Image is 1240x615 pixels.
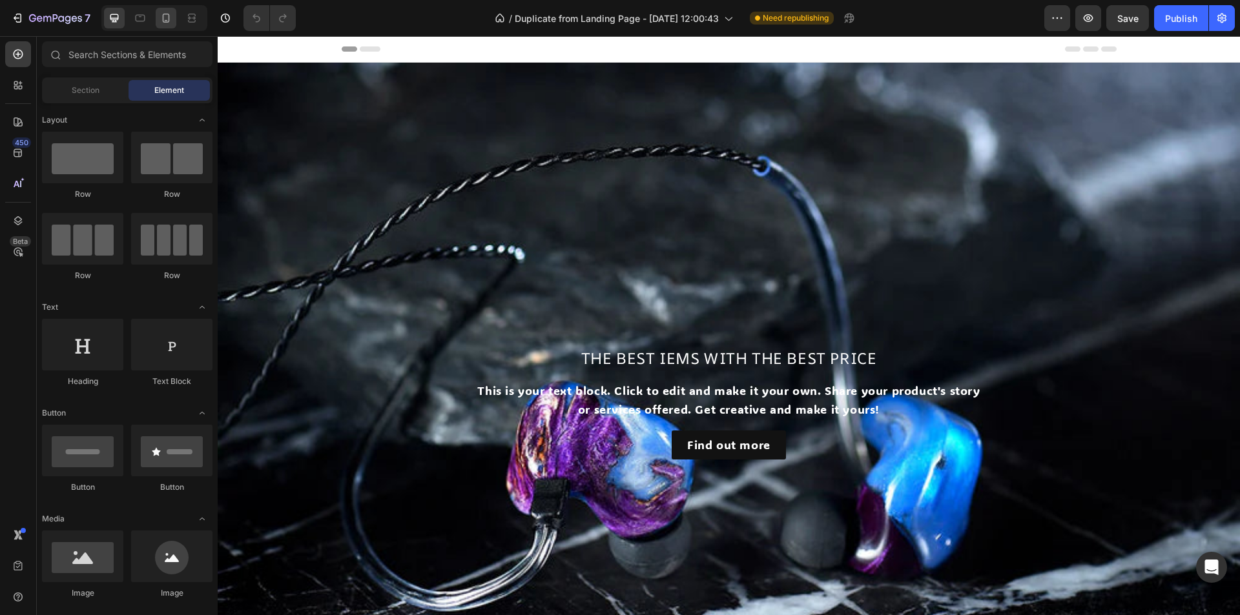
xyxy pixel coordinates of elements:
div: Button [131,481,212,493]
div: Row [131,188,212,200]
div: Undo/Redo [243,5,296,31]
div: Beta [10,236,31,247]
div: Button [42,481,123,493]
span: Toggle open [192,110,212,130]
span: Media [42,513,65,525]
span: Text [42,301,58,313]
div: Row [42,270,123,281]
button: <p>Find out more</p> [454,394,568,423]
span: Button [42,407,66,419]
div: Image [42,587,123,599]
div: 450 [12,137,31,148]
span: Toggle open [192,297,212,318]
div: Heading [42,376,123,387]
div: Text Block [131,376,212,387]
span: Element [154,85,184,96]
span: Toggle open [192,509,212,529]
div: Publish [1165,12,1197,25]
span: Toggle open [192,403,212,423]
button: Save [1106,5,1149,31]
span: / [509,12,512,25]
div: Row [42,188,123,200]
span: Duplicate from Landing Page - [DATE] 12:00:43 [515,12,719,25]
span: Section [72,85,99,96]
p: 7 [85,10,90,26]
iframe: Design area [218,36,1240,615]
span: Layout [42,114,67,126]
span: Save [1117,13,1139,24]
div: Open Intercom Messenger [1196,552,1227,583]
div: Row [131,270,212,281]
p: Find out more [470,399,553,418]
input: Search Sections & Elements [42,41,212,67]
button: 7 [5,5,96,31]
div: Image [131,587,212,599]
button: Publish [1154,5,1208,31]
span: Need republishing [763,12,829,24]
